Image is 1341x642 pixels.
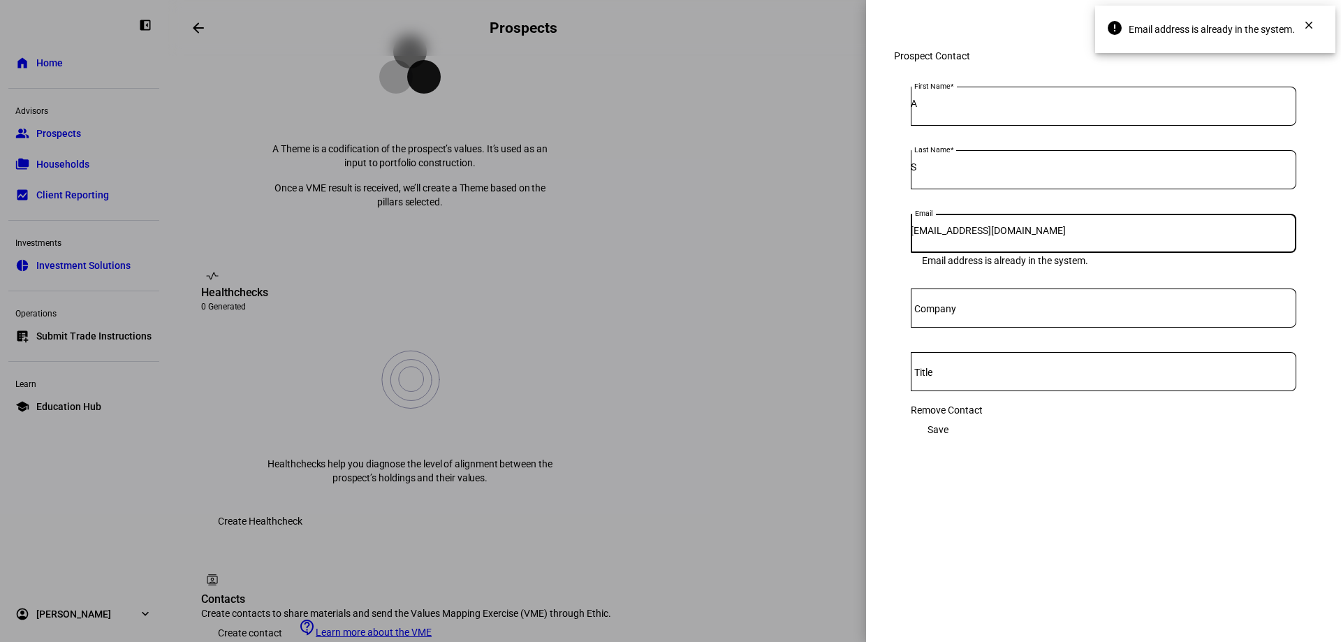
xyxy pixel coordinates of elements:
span: Save [928,416,948,444]
mat-label: Email [915,209,933,217]
div: Prospect Contact [894,50,1313,61]
button: Save [911,416,965,444]
span: Email address is already in the system. [1129,23,1316,36]
div: Email address is already in the system. [922,255,1088,266]
mat-label: First Name [914,82,950,90]
span: Remove Contact [911,404,983,416]
mat-label: Title [914,367,932,378]
mat-label: Company [914,303,956,314]
mat-icon: error [1106,20,1123,36]
mat-label: Last Name [914,145,950,154]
